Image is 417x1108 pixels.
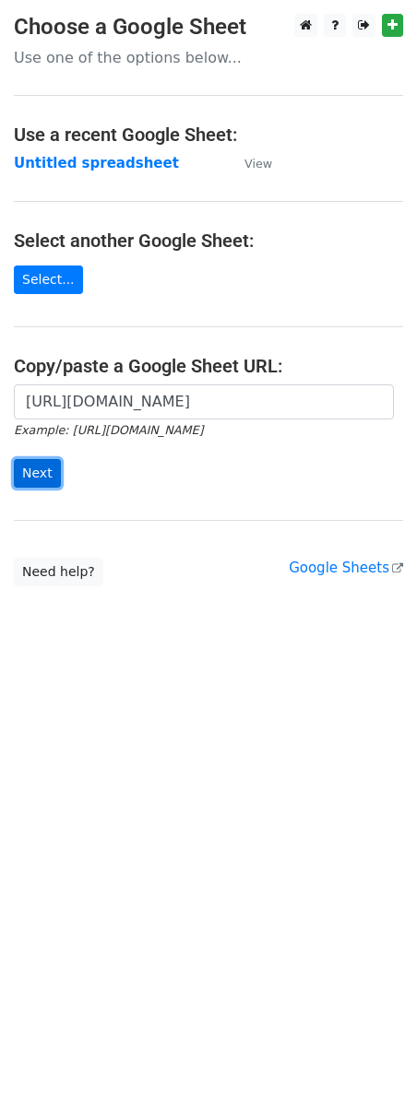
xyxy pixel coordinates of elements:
[14,230,403,252] h4: Select another Google Sheet:
[226,155,272,171] a: View
[14,48,403,67] p: Use one of the options below...
[14,558,103,586] a: Need help?
[14,355,403,377] h4: Copy/paste a Google Sheet URL:
[14,384,394,419] input: Paste your Google Sheet URL here
[14,265,83,294] a: Select...
[14,459,61,488] input: Next
[244,157,272,171] small: View
[14,124,403,146] h4: Use a recent Google Sheet:
[289,560,403,576] a: Google Sheets
[14,155,179,171] a: Untitled spreadsheet
[14,423,203,437] small: Example: [URL][DOMAIN_NAME]
[14,14,403,41] h3: Choose a Google Sheet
